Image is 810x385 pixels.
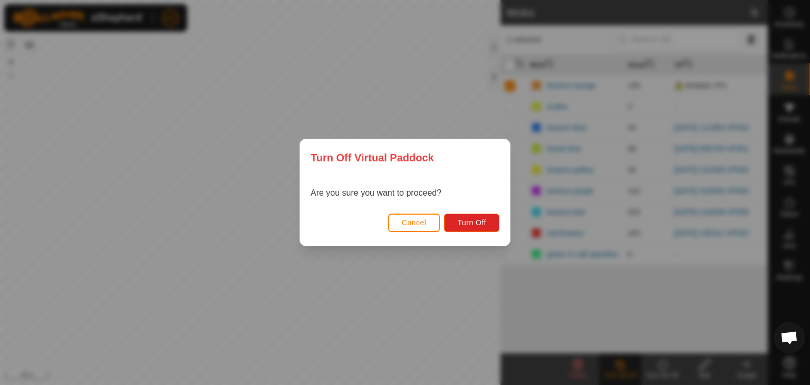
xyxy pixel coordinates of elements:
[311,150,434,166] span: Turn Off Virtual Paddock
[444,214,499,232] button: Turn Off
[402,218,427,227] span: Cancel
[311,187,441,199] p: Are you sure you want to proceed?
[774,322,805,353] div: Open chat
[388,214,440,232] button: Cancel
[457,218,486,227] span: Turn Off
